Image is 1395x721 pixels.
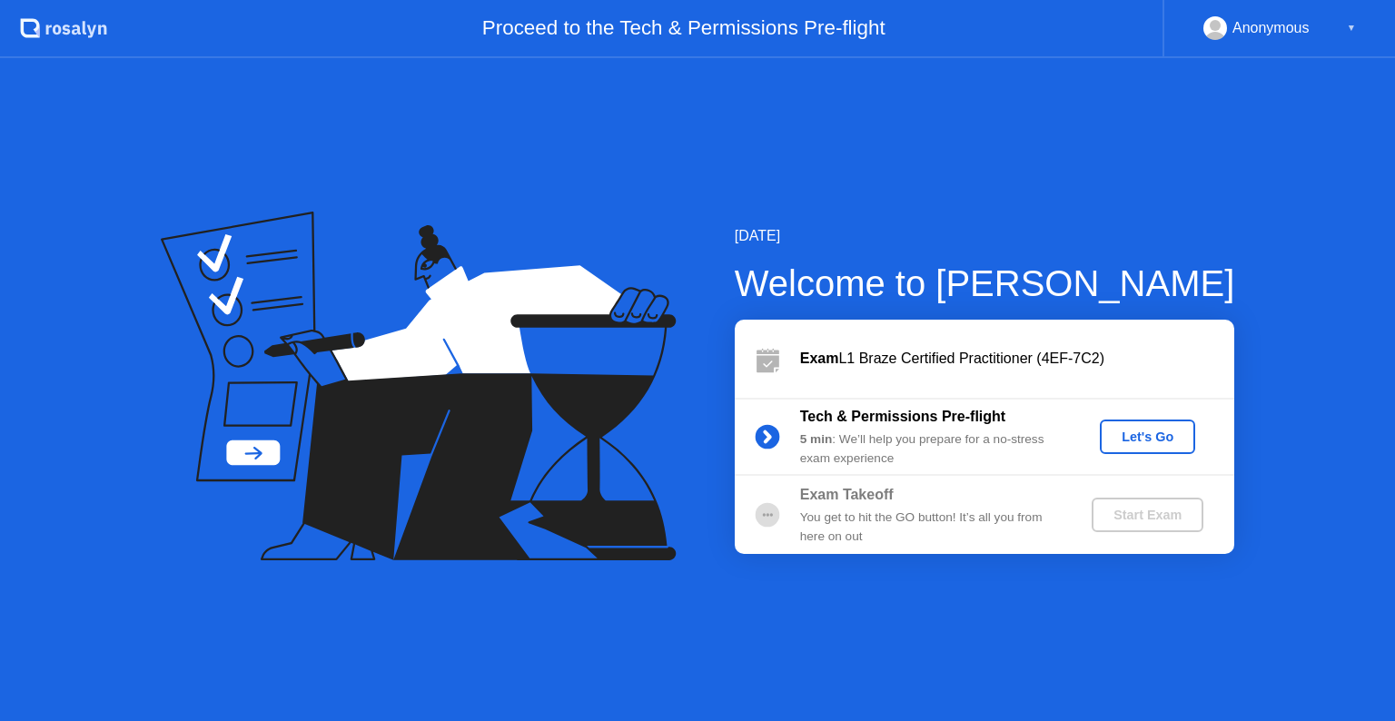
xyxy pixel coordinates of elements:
div: Start Exam [1099,508,1196,522]
div: : We’ll help you prepare for a no-stress exam experience [800,430,1062,468]
div: Anonymous [1232,16,1310,40]
div: L1 Braze Certified Practitioner (4EF-7C2) [800,348,1234,370]
b: 5 min [800,432,833,446]
button: Start Exam [1092,498,1203,532]
b: Exam [800,351,839,366]
button: Let's Go [1100,420,1195,454]
div: ▼ [1347,16,1356,40]
div: [DATE] [735,225,1235,247]
div: Let's Go [1107,430,1188,444]
div: Welcome to [PERSON_NAME] [735,256,1235,311]
b: Exam Takeoff [800,487,894,502]
b: Tech & Permissions Pre-flight [800,409,1005,424]
div: You get to hit the GO button! It’s all you from here on out [800,509,1062,546]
